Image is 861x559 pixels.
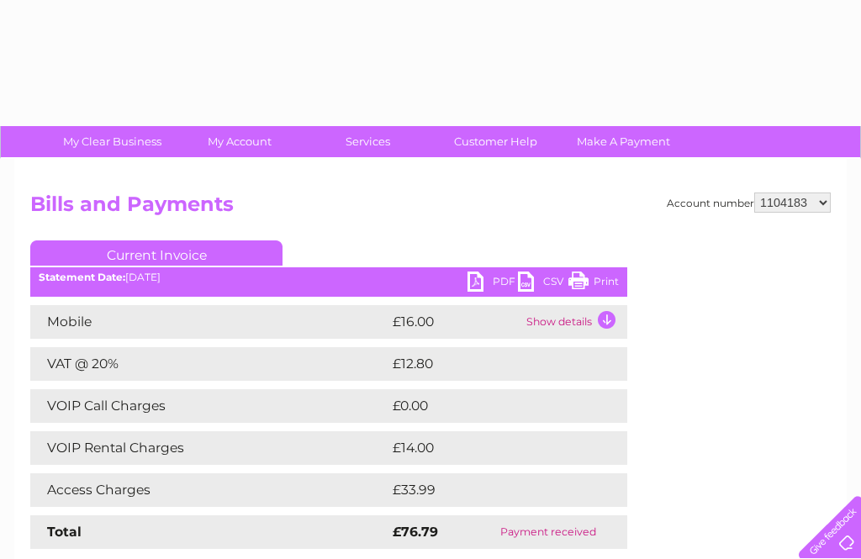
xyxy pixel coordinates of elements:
[388,473,594,507] td: £33.99
[39,271,125,283] b: Statement Date:
[30,192,831,224] h2: Bills and Payments
[43,126,182,157] a: My Clear Business
[30,240,283,266] a: Current Invoice
[393,524,438,540] strong: £76.79
[47,524,82,540] strong: Total
[554,126,693,157] a: Make A Payment
[388,431,593,465] td: £14.00
[30,389,388,423] td: VOIP Call Charges
[171,126,309,157] a: My Account
[30,305,388,339] td: Mobile
[30,347,388,381] td: VAT @ 20%
[470,515,627,549] td: Payment received
[522,305,627,339] td: Show details
[388,347,592,381] td: £12.80
[667,192,831,213] div: Account number
[518,272,568,296] a: CSV
[568,272,619,296] a: Print
[298,126,437,157] a: Services
[30,473,388,507] td: Access Charges
[30,431,388,465] td: VOIP Rental Charges
[426,126,565,157] a: Customer Help
[467,272,518,296] a: PDF
[388,305,522,339] td: £16.00
[388,389,589,423] td: £0.00
[30,272,627,283] div: [DATE]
